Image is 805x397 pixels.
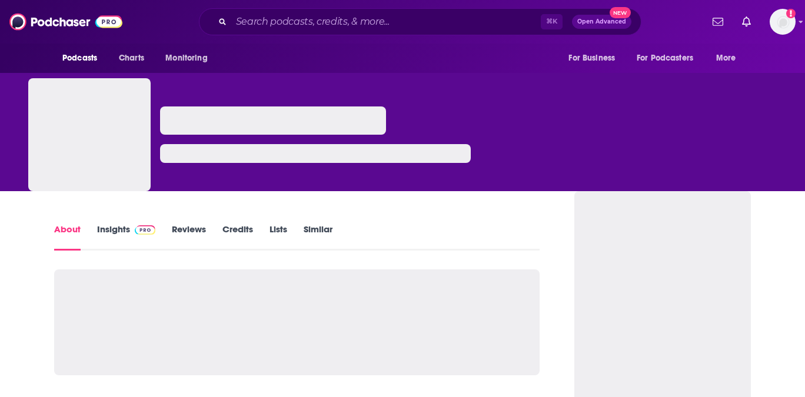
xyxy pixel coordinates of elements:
a: Credits [222,223,253,251]
span: ⌘ K [541,14,563,29]
a: About [54,223,81,251]
button: open menu [560,47,630,69]
span: Charts [119,50,144,66]
img: Podchaser - Follow, Share and Rate Podcasts [9,11,122,33]
a: Reviews [172,223,206,251]
button: open menu [629,47,710,69]
span: Logged in as kbastian [770,9,796,35]
button: open menu [708,47,751,69]
span: Open Advanced [577,19,626,25]
span: For Podcasters [637,50,693,66]
input: Search podcasts, credits, & more... [231,12,541,31]
span: For Business [568,50,615,66]
button: open menu [54,47,112,69]
span: More [716,50,736,66]
img: Podchaser Pro [135,225,155,235]
span: Monitoring [165,50,207,66]
span: New [610,7,631,18]
button: Show profile menu [770,9,796,35]
button: Open AdvancedNew [572,15,631,29]
a: InsightsPodchaser Pro [97,223,155,251]
a: Show notifications dropdown [737,12,756,32]
svg: Add a profile image [786,9,796,18]
button: open menu [157,47,222,69]
img: User Profile [770,9,796,35]
span: Podcasts [62,50,97,66]
a: Show notifications dropdown [708,12,728,32]
a: Lists [270,223,287,251]
a: Charts [111,47,151,69]
div: Search podcasts, credits, & more... [199,8,641,35]
a: Similar [304,223,332,251]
